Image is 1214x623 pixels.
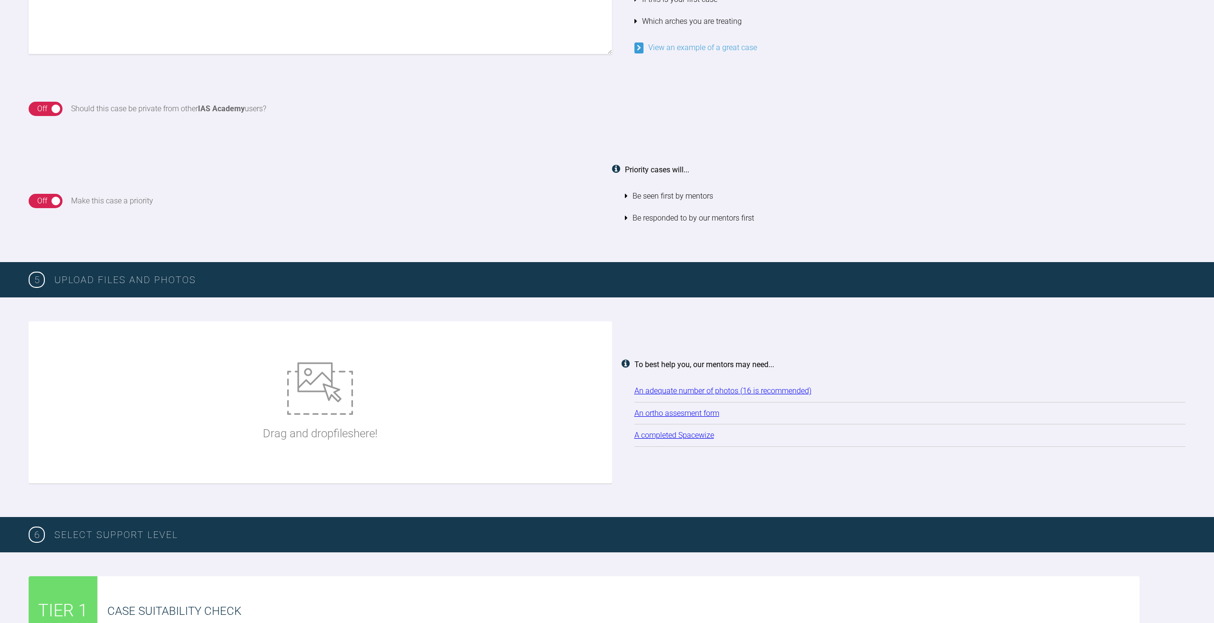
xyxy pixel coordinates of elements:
[107,602,1140,620] div: Case Suitability Check
[198,104,245,113] strong: IAS Academy
[634,43,757,52] a: View an example of a great case
[634,360,774,369] strong: To best help you, our mentors may need...
[634,431,714,440] a: A completed Spacewize
[625,185,1186,207] li: Be seen first by mentors
[37,195,47,207] div: Off
[634,409,719,418] a: An ortho assesment form
[54,272,1185,287] h3: Upload Files and Photos
[625,207,1186,229] li: Be responded to by our mentors first
[29,272,45,288] span: 5
[29,527,45,543] span: 6
[71,195,153,207] div: Make this case a priority
[263,424,377,443] p: Drag and drop files here!
[634,11,1186,32] li: Which arches you are treating
[54,527,1185,542] h3: SELECT SUPPORT LEVEL
[634,386,811,395] a: An adequate number of photos (16 is recommended)
[37,103,47,115] div: Off
[71,103,266,115] div: Should this case be private from other users?
[625,165,689,174] strong: Priority cases will...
